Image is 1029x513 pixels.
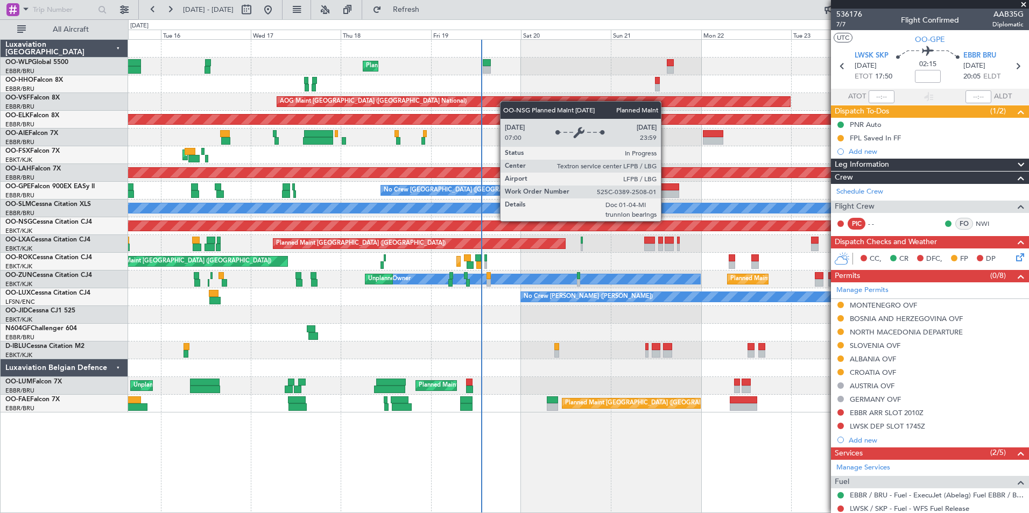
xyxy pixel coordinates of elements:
a: EBBR/BRU [5,209,34,217]
a: EBBR/BRU [5,387,34,395]
span: FP [960,254,968,265]
div: Planned Maint Kortrijk-[GEOGRAPHIC_DATA] [460,253,585,269]
a: D-IBLUCessna Citation M2 [5,343,84,350]
span: ELDT [983,72,1000,82]
span: CR [899,254,908,265]
span: ATOT [848,91,866,102]
a: OO-VSFFalcon 8X [5,95,60,101]
span: D-IBLU [5,343,26,350]
span: Refresh [384,6,429,13]
span: 02:15 [919,59,936,70]
input: Trip Number [33,2,95,18]
button: Refresh [368,1,432,18]
span: Dispatch To-Dos [835,105,889,118]
span: N604GF [5,325,31,332]
a: OO-LUXCessna Citation CJ4 [5,290,90,296]
div: Planned Maint [GEOGRAPHIC_DATA] ([GEOGRAPHIC_DATA] National) [565,395,760,411]
div: AOG Maint [GEOGRAPHIC_DATA] ([GEOGRAPHIC_DATA] National) [280,94,467,110]
a: OO-ROKCessna Citation CJ4 [5,254,92,261]
a: EBBR / BRU - Fuel - ExecuJet (Abelag) Fuel EBBR / BRU [850,490,1024,500]
span: LWSK SKP [855,51,889,61]
span: [DATE] [963,61,985,72]
a: EBKT/KJK [5,280,32,288]
div: - - [868,219,892,229]
span: OO-ROK [5,254,32,261]
span: AAB35G [992,9,1024,20]
span: OO-LUM [5,379,32,385]
div: Thu 18 [341,30,431,39]
div: Add new [849,147,1024,156]
div: Planned Maint Kortrijk-[GEOGRAPHIC_DATA] [730,271,856,287]
a: N604GFChallenger 604 [5,325,77,332]
a: EBKT/KJK [5,227,32,235]
a: EBKT/KJK [5,316,32,324]
span: (0/8) [990,270,1006,281]
div: Add new [849,436,1024,445]
a: EBKT/KJK [5,262,32,270]
button: All Aircraft [12,21,117,38]
span: OO-HHO [5,77,33,83]
div: EBBR ARR SLOT 2010Z [850,408,924,417]
a: OO-ZUNCessna Citation CJ4 [5,272,92,279]
div: Planned Maint Liege [366,58,422,74]
div: SLOVENIA OVF [850,341,900,350]
span: 17:50 [875,72,892,82]
a: LWSK / SKP - Fuel - WFS Fuel Release [850,504,969,513]
a: EBBR/BRU [5,138,34,146]
div: Tue 23 [791,30,881,39]
div: Tue 16 [161,30,251,39]
a: EBBR/BRU [5,404,34,412]
a: EBBR/BRU [5,333,34,341]
div: Planned Maint [GEOGRAPHIC_DATA] ([GEOGRAPHIC_DATA]) [102,253,271,269]
span: [DATE] - [DATE] [183,5,234,15]
a: OO-HHOFalcon 8X [5,77,63,83]
div: Owner [392,271,411,287]
a: OO-ELKFalcon 8X [5,112,59,119]
div: Sun 21 [611,30,701,39]
div: ALBANIA OVF [850,354,896,364]
a: EBBR/BRU [5,174,34,182]
div: No Crew [GEOGRAPHIC_DATA] ([GEOGRAPHIC_DATA] National) [384,182,564,198]
span: OO-GPE [5,183,31,190]
a: EBBR/BRU [5,120,34,129]
div: FO [955,218,973,230]
span: OO-FAE [5,396,30,403]
span: 536176 [836,9,862,20]
span: OO-GPE [915,34,945,45]
span: CC, [870,254,882,265]
div: AOG Maint Kortrijk-[GEOGRAPHIC_DATA] [186,147,303,163]
div: No Crew [PERSON_NAME] ([PERSON_NAME]) [524,289,653,305]
a: OO-AIEFalcon 7X [5,130,58,137]
div: CROATIA OVF [850,368,896,377]
span: OO-ZUN [5,272,32,279]
a: EBKT/KJK [5,351,32,359]
span: OO-LXA [5,237,31,243]
span: OO-LUX [5,290,31,296]
span: Dispatch Checks and Weather [835,236,937,248]
div: AUSTRIA OVF [850,381,894,390]
span: [DATE] [855,61,877,72]
span: Diplomatic [992,20,1024,29]
span: OO-JID [5,308,28,314]
div: Unplanned Maint [GEOGRAPHIC_DATA]-[GEOGRAPHIC_DATA] [368,271,542,287]
div: Wed 17 [251,30,341,39]
div: BOSNIA AND HERZEGOVINA OVF [850,314,963,323]
span: DFC, [926,254,942,265]
a: Manage Services [836,462,890,473]
a: Manage Permits [836,285,889,296]
div: [DATE] [130,22,149,31]
span: DP [986,254,996,265]
span: ALDT [994,91,1012,102]
a: NWI [976,219,1000,229]
span: Crew [835,172,853,184]
span: (1/2) [990,105,1006,117]
div: LWSK DEP SLOT 1745Z [850,422,925,431]
div: Sat 20 [521,30,611,39]
span: Fuel [835,476,849,488]
a: OO-LXACessna Citation CJ4 [5,237,90,243]
span: OO-ELK [5,112,30,119]
span: OO-WLP [5,59,32,66]
div: PNR Auto [850,120,882,129]
span: OO-FSX [5,148,30,154]
span: EBBR BRU [963,51,996,61]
